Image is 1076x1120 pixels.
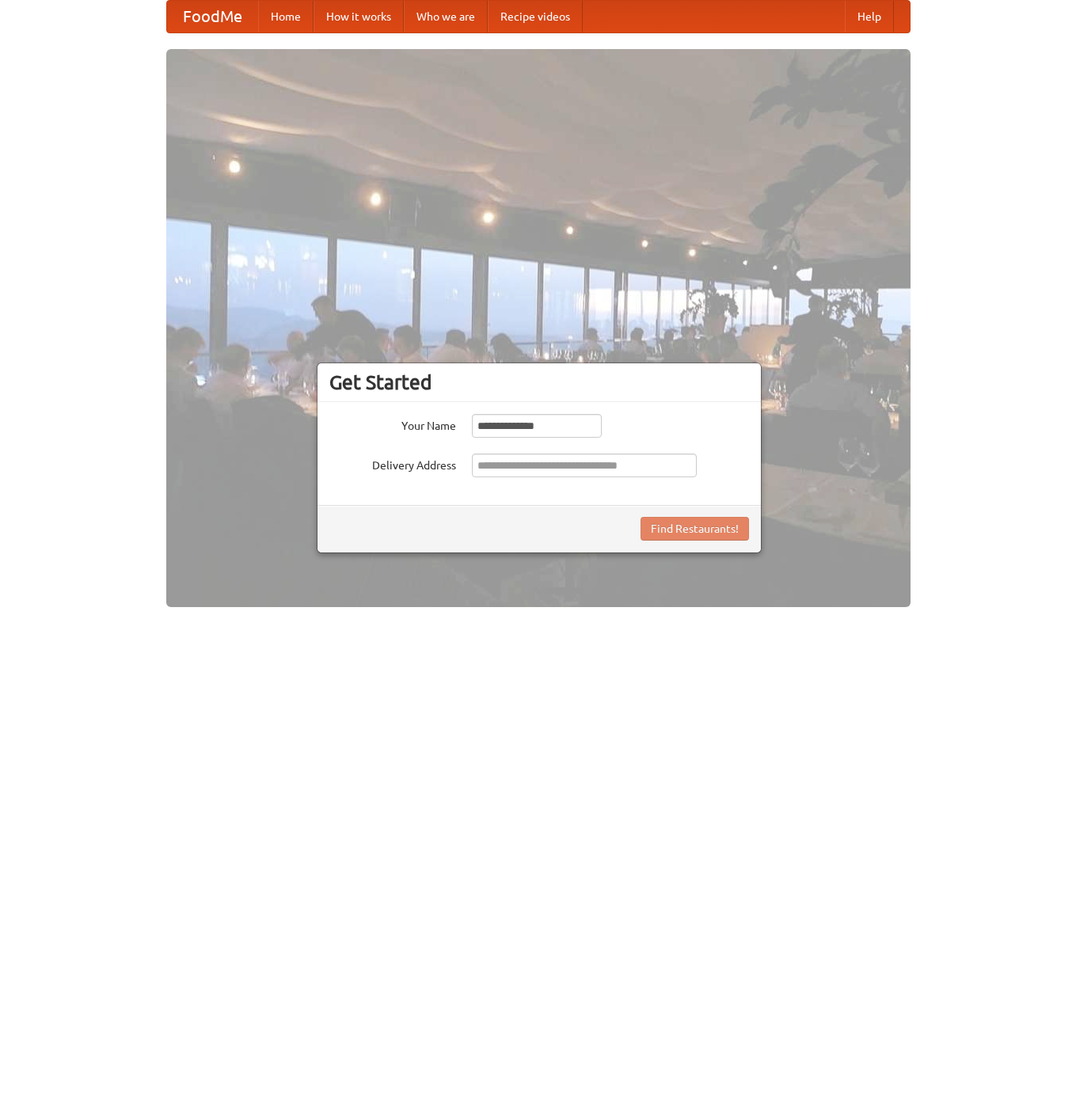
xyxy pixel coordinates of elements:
[167,1,258,32] a: FoodMe
[329,370,749,394] h3: Get Started
[404,1,488,32] a: Who we are
[845,1,894,32] a: Help
[314,1,404,32] a: How it works
[329,454,456,473] label: Delivery Address
[641,517,749,541] button: Find Restaurants!
[488,1,583,32] a: Recipe videos
[329,414,456,434] label: Your Name
[258,1,314,32] a: Home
